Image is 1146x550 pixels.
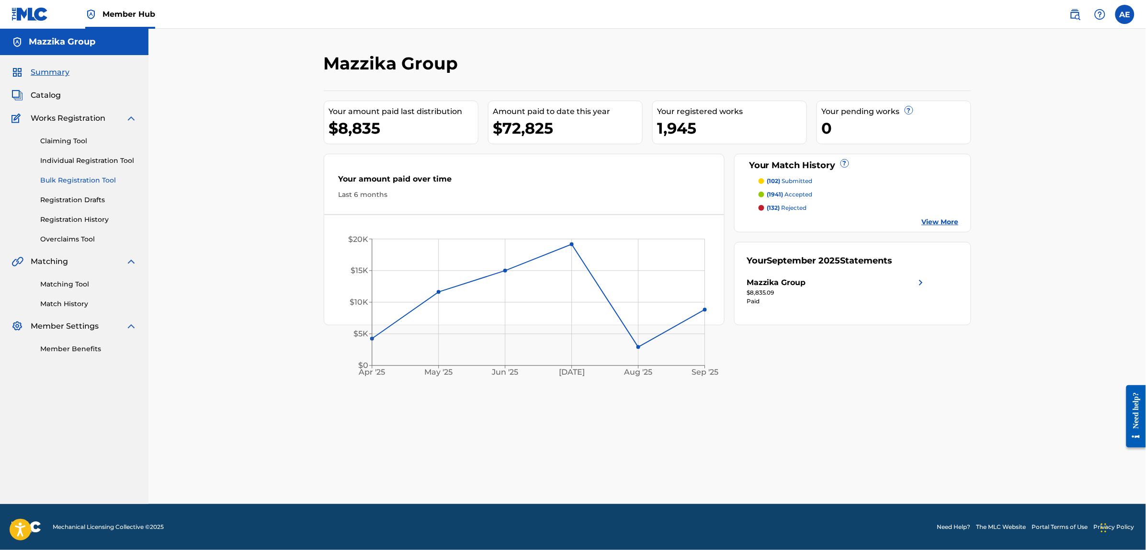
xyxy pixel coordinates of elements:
[348,235,368,244] tspan: $20K
[759,190,959,199] a: (1941) accepted
[11,90,23,101] img: Catalog
[11,36,23,48] img: Accounts
[353,330,368,339] tspan: $5K
[31,67,69,78] span: Summary
[976,523,1026,531] a: The MLC Website
[822,106,971,117] div: Your pending works
[125,113,137,124] img: expand
[125,256,137,267] img: expand
[747,288,927,297] div: $8,835.09
[11,67,23,78] img: Summary
[767,204,807,212] p: rejected
[493,117,642,139] div: $72,825
[1066,5,1085,24] a: Public Search
[491,367,518,377] tspan: Jun '25
[767,177,781,184] span: (102)
[1101,514,1107,542] div: Drag
[11,113,24,124] img: Works Registration
[1119,378,1146,455] iframe: Resource Center
[329,117,478,139] div: $8,835
[905,106,913,114] span: ?
[40,344,137,354] a: Member Benefits
[658,117,806,139] div: 1,945
[11,256,23,267] img: Matching
[1069,9,1081,20] img: search
[493,106,642,117] div: Amount paid to date this year
[759,177,959,185] a: (102) submitted
[747,254,893,267] div: Your Statements
[350,298,368,307] tspan: $10K
[767,190,813,199] p: accepted
[841,160,849,167] span: ?
[329,106,478,117] div: Your amount paid last distribution
[40,156,137,166] a: Individual Registration Tool
[759,204,959,212] a: (132) rejected
[747,159,959,172] div: Your Match History
[102,9,155,20] span: Member Hub
[658,106,806,117] div: Your registered works
[85,9,97,20] img: Top Rightsholder
[559,367,585,377] tspan: [DATE]
[31,90,61,101] span: Catalog
[1094,523,1135,531] a: Privacy Policy
[692,367,718,377] tspan: Sep '25
[624,367,652,377] tspan: Aug '25
[358,367,385,377] tspan: Apr '25
[40,215,137,225] a: Registration History
[424,367,453,377] tspan: May '25
[29,36,95,47] h5: Mazzika Group
[40,175,137,185] a: Bulk Registration Tool
[1115,5,1135,24] div: User Menu
[351,266,368,275] tspan: $15K
[747,277,927,306] a: Mazzika Groupright chevron icon$8,835.09Paid
[11,67,69,78] a: SummarySummary
[339,190,710,200] div: Last 6 months
[358,361,368,370] tspan: $0
[11,7,48,21] img: MLC Logo
[1032,523,1088,531] a: Portal Terms of Use
[40,279,137,289] a: Matching Tool
[747,297,927,306] div: Paid
[1098,504,1146,550] iframe: Chat Widget
[31,113,105,124] span: Works Registration
[822,117,971,139] div: 0
[767,191,783,198] span: (1941)
[11,521,41,533] img: logo
[922,217,959,227] a: View More
[11,321,23,332] img: Member Settings
[125,321,137,332] img: expand
[747,277,806,288] div: Mazzika Group
[767,204,780,211] span: (132)
[937,523,971,531] a: Need Help?
[31,256,68,267] span: Matching
[767,255,840,266] span: September 2025
[31,321,99,332] span: Member Settings
[40,195,137,205] a: Registration Drafts
[11,90,61,101] a: CatalogCatalog
[53,523,164,531] span: Mechanical Licensing Collective © 2025
[339,173,710,190] div: Your amount paid over time
[40,234,137,244] a: Overclaims Tool
[915,277,927,288] img: right chevron icon
[1094,9,1106,20] img: help
[767,177,813,185] p: submitted
[1090,5,1110,24] div: Help
[40,299,137,309] a: Match History
[40,136,137,146] a: Claiming Tool
[324,53,463,74] h2: Mazzika Group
